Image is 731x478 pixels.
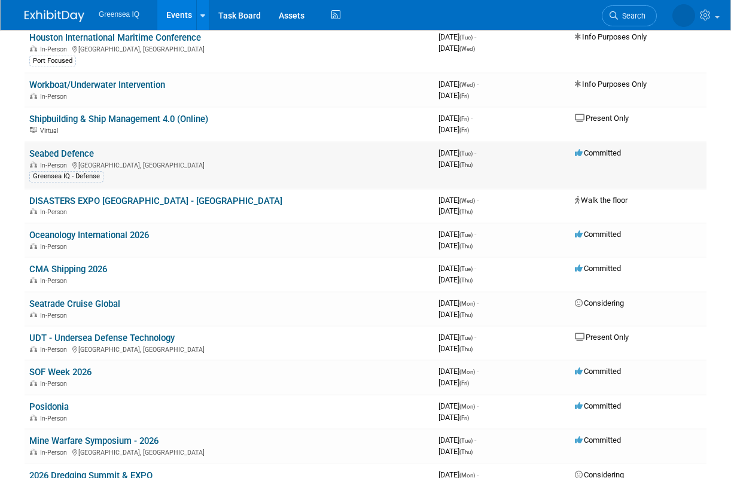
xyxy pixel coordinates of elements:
[40,127,62,135] span: Virtual
[459,437,473,444] span: (Tue)
[575,436,621,444] span: Committed
[438,32,476,41] span: [DATE]
[29,299,120,309] a: Seatrade Cruise Global
[40,93,71,101] span: In-Person
[459,312,473,318] span: (Thu)
[29,436,159,446] a: Mine Warfare Symposium - 2026
[30,243,37,249] img: In-Person Event
[29,447,429,456] div: [GEOGRAPHIC_DATA], [GEOGRAPHIC_DATA]
[438,436,476,444] span: [DATE]
[30,415,37,421] img: In-Person Event
[459,93,469,99] span: (Fri)
[471,114,473,123] span: -
[29,344,429,354] div: [GEOGRAPHIC_DATA], [GEOGRAPHIC_DATA]
[575,114,629,123] span: Present Only
[575,196,628,205] span: Walk the floor
[438,114,473,123] span: [DATE]
[474,333,476,342] span: -
[29,32,201,43] a: Houston International Maritime Conference
[459,449,473,455] span: (Thu)
[477,299,479,307] span: -
[438,264,476,273] span: [DATE]
[29,171,103,182] div: Greensea IQ - Defense
[474,436,476,444] span: -
[618,11,645,20] span: Search
[30,346,37,352] img: In-Person Event
[477,367,479,376] span: -
[477,401,479,410] span: -
[438,367,479,376] span: [DATE]
[438,275,473,284] span: [DATE]
[438,378,469,387] span: [DATE]
[672,4,695,27] img: Dawn D'Angelillo
[29,148,94,159] a: Seabed Defence
[29,401,69,412] a: Posidonia
[575,148,621,157] span: Committed
[438,206,473,215] span: [DATE]
[30,162,37,168] img: In-Person Event
[438,447,473,456] span: [DATE]
[438,160,473,169] span: [DATE]
[459,277,473,284] span: (Thu)
[575,333,629,342] span: Present Only
[602,5,657,26] a: Search
[459,150,473,157] span: (Tue)
[29,333,175,343] a: UDT - Undersea Defense Technology
[99,10,139,19] span: Greensea IQ
[438,44,475,53] span: [DATE]
[438,241,473,250] span: [DATE]
[459,45,475,52] span: (Wed)
[459,197,475,204] span: (Wed)
[40,415,71,422] span: In-Person
[29,160,429,169] div: [GEOGRAPHIC_DATA], [GEOGRAPHIC_DATA]
[29,196,282,206] a: DISASTERS EXPO [GEOGRAPHIC_DATA] - [GEOGRAPHIC_DATA]
[30,93,37,99] img: In-Person Event
[459,162,473,168] span: (Thu)
[30,380,37,386] img: In-Person Event
[40,243,71,251] span: In-Person
[438,230,476,239] span: [DATE]
[459,266,473,272] span: (Tue)
[575,264,621,273] span: Committed
[459,346,473,352] span: (Thu)
[575,367,621,376] span: Committed
[474,148,476,157] span: -
[40,208,71,216] span: In-Person
[438,413,469,422] span: [DATE]
[438,148,476,157] span: [DATE]
[30,312,37,318] img: In-Person Event
[459,369,475,375] span: (Mon)
[29,114,208,124] a: S​hipbuilding & Ship Management 4.0 (Online)
[438,91,469,100] span: [DATE]
[459,208,473,215] span: (Thu)
[459,243,473,249] span: (Thu)
[575,401,621,410] span: Committed
[30,208,37,214] img: In-Person Event
[30,449,37,455] img: In-Person Event
[438,344,473,353] span: [DATE]
[459,415,469,421] span: (Fri)
[575,80,647,89] span: Info Purposes Only
[29,264,107,275] a: CMA Shipping 2026
[40,346,71,354] span: In-Person
[575,299,624,307] span: Considering
[474,264,476,273] span: -
[29,56,76,66] div: Port Focused
[459,232,473,238] span: (Tue)
[40,162,71,169] span: In-Person
[29,367,92,377] a: SOF Week 2026
[29,44,429,53] div: [GEOGRAPHIC_DATA], [GEOGRAPHIC_DATA]
[40,380,71,388] span: In-Person
[459,403,475,410] span: (Mon)
[29,80,165,90] a: Workboat/Underwater Intervention
[29,230,149,240] a: Oceanology International 2026
[30,127,37,133] img: Virtual Event
[575,230,621,239] span: Committed
[459,334,473,341] span: (Tue)
[459,127,469,133] span: (Fri)
[459,380,469,386] span: (Fri)
[438,196,479,205] span: [DATE]
[575,32,647,41] span: Info Purposes Only
[474,230,476,239] span: -
[40,449,71,456] span: In-Person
